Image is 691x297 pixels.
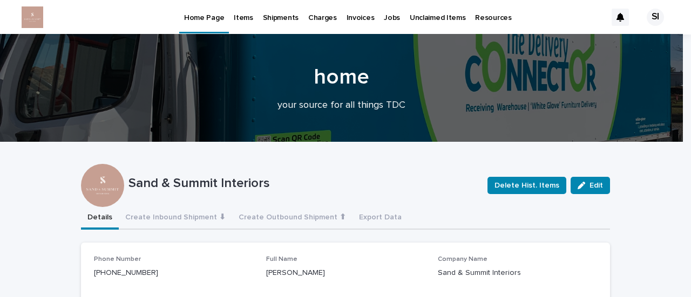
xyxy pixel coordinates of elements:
button: Details [81,207,119,230]
p: [PERSON_NAME] [266,267,425,279]
button: Create Inbound Shipment ⬇ [119,207,232,230]
span: Phone Number [94,256,141,263]
button: Edit [571,177,610,194]
span: Edit [590,182,603,189]
p: Sand & Summit Interiors [128,176,479,191]
div: SI [647,9,664,26]
button: Export Data [353,207,408,230]
span: Company Name [438,256,487,263]
span: Delete Hist. Items [494,180,559,191]
button: Create Outbound Shipment ⬆ [232,207,353,230]
a: [PHONE_NUMBER] [94,269,158,277]
h1: home [77,64,606,90]
button: Delete Hist. Items [487,177,566,194]
span: Full Name [266,256,297,263]
p: Sand & Summit Interiors [438,267,597,279]
img: cjmANMq35PgQ49iTc7RbpOEEtDo_W--7Am_ZB9hZcXg [22,6,43,28]
p: your source for all things TDC [125,100,557,112]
